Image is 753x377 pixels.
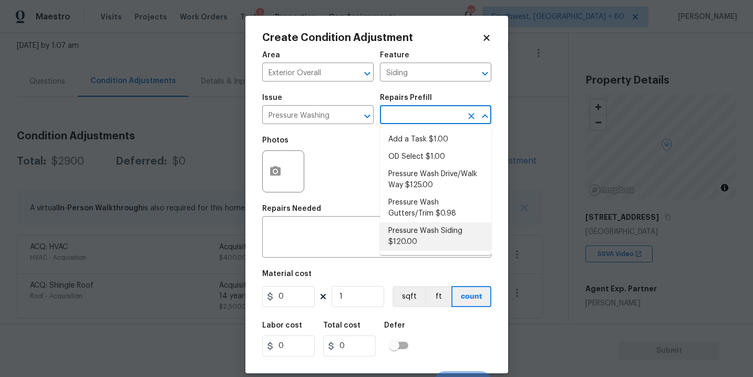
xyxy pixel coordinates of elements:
li: Pressure Wash Gutters/Trim $0.98 [380,194,491,222]
button: Open [360,109,375,124]
button: Open [478,66,492,81]
h5: Repairs Needed [262,205,321,212]
h2: Create Condition Adjustment [262,33,482,43]
button: count [451,286,491,307]
h5: Feature [380,52,409,59]
h5: Labor cost [262,322,302,329]
button: Open [360,66,375,81]
h5: Material cost [262,270,312,278]
li: Pressure Wash Siding $120.00 [380,222,491,251]
button: ft [425,286,451,307]
h5: Area [262,52,280,59]
h5: Total cost [323,322,360,329]
h5: Defer [384,322,405,329]
li: OD Select $1.00 [380,148,491,166]
h5: Issue [262,94,282,101]
li: Add a Task $1.00 [380,131,491,148]
button: Close [478,109,492,124]
h5: Photos [262,137,288,144]
h5: Repairs Prefill [380,94,432,101]
button: Clear [464,109,479,124]
li: Pressure Wash Drive/Walk Way $125.00 [380,166,491,194]
button: sqft [393,286,425,307]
